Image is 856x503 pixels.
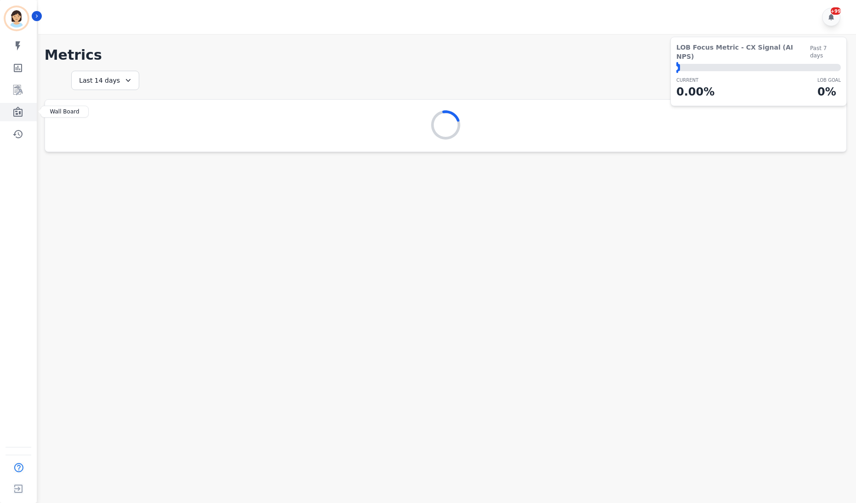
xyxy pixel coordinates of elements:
[45,47,847,63] h1: Metrics
[676,77,714,84] p: CURRENT
[676,64,680,71] div: ⬤
[817,84,841,100] p: 0 %
[71,71,139,90] div: Last 14 days
[6,7,28,29] img: Bordered avatar
[831,7,841,15] div: +99
[817,77,841,84] p: LOB Goal
[676,43,810,61] span: LOB Focus Metric - CX Signal (AI NPS)
[676,84,714,100] p: 0.00 %
[810,45,841,59] span: Past 7 days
